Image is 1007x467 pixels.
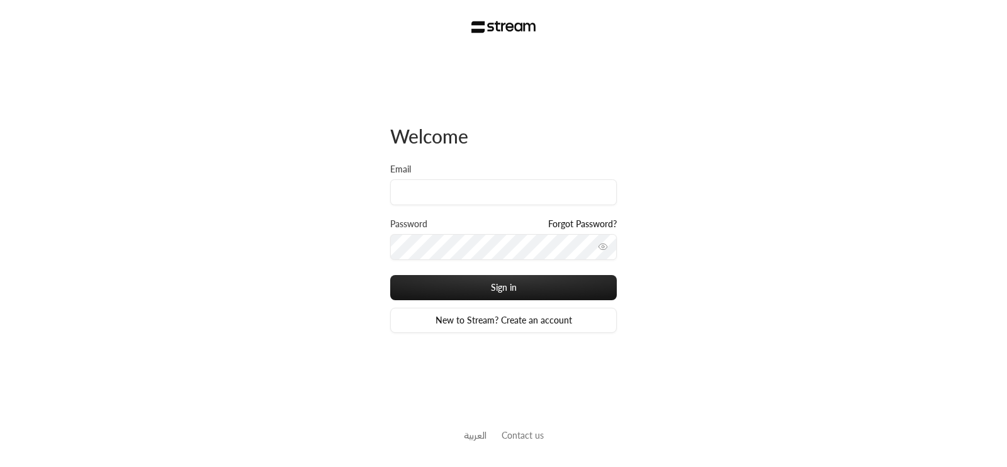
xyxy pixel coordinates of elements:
a: العربية [464,424,487,447]
button: toggle password visibility [593,237,613,257]
button: Sign in [390,275,617,300]
button: Contact us [502,429,544,442]
img: Stream Logo [471,21,536,33]
a: New to Stream? Create an account [390,308,617,333]
a: Forgot Password? [548,218,617,230]
a: Contact us [502,430,544,441]
label: Password [390,218,427,230]
label: Email [390,163,411,176]
span: Welcome [390,125,468,147]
